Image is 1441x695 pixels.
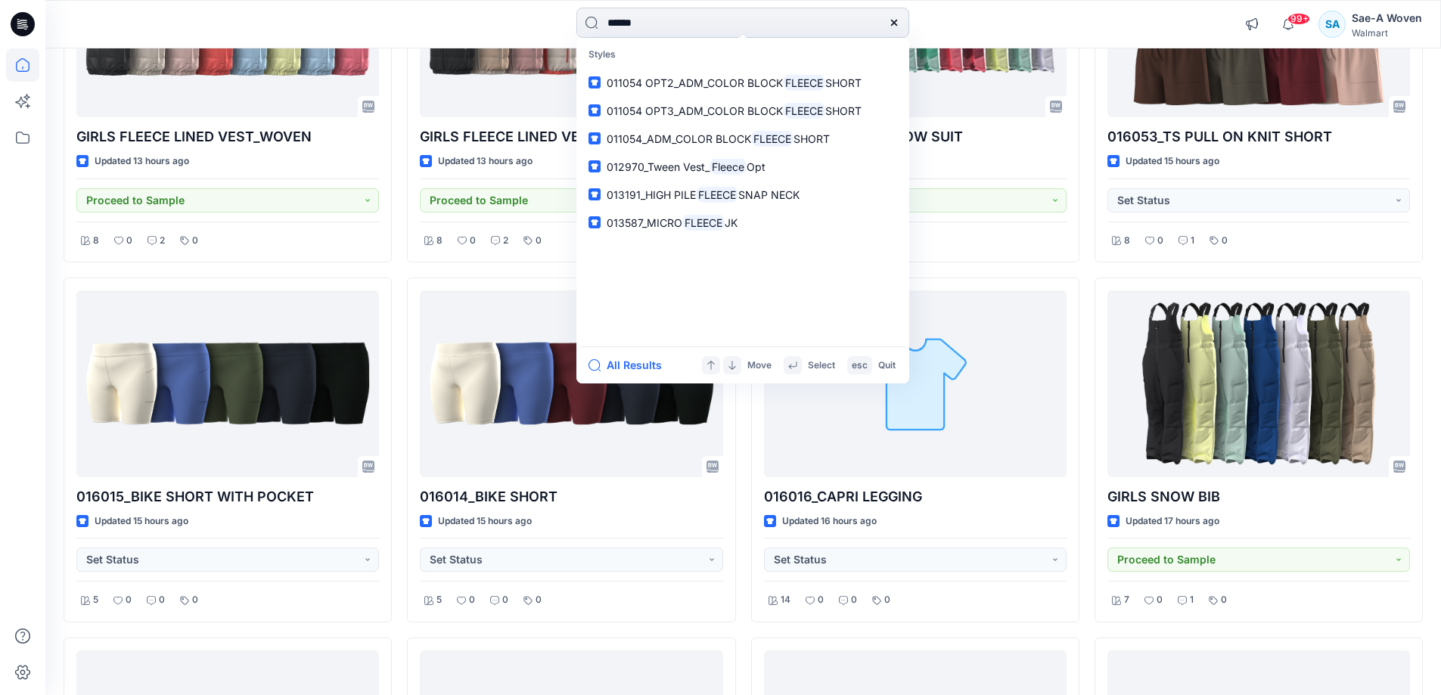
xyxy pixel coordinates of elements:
span: 013587_MICRO [607,216,682,229]
p: 1 [1191,233,1194,249]
button: All Results [589,356,672,374]
p: [PERSON_NAME] SNOW SUIT [764,126,1067,147]
a: 011054 OPT3_ADM_COLOR BLOCKFLEECESHORT [579,97,906,125]
p: Updated 15 hours ago [1126,154,1219,169]
p: Updated 17 hours ago [1126,513,1219,529]
p: 1 [1190,592,1194,608]
p: 0 [126,592,132,608]
p: esc [852,358,868,374]
p: 016053_TS PULL ON KNIT SHORT [1107,126,1410,147]
p: Updated 13 hours ago [95,154,189,169]
span: 011054_ADM_COLOR BLOCK [607,132,751,145]
p: 0 [1157,592,1163,608]
mark: Fleece [710,158,747,175]
div: SA [1318,11,1346,38]
a: 016016_CAPRI LEGGING [764,290,1067,477]
p: 0 [502,592,508,608]
p: GIRLS FLEECE LINED VEST_SHERPA [420,126,722,147]
p: 016016_CAPRI LEGGING [764,486,1067,507]
p: 0 [1157,233,1163,249]
p: 016015_BIKE SHORT WITH POCKET [76,486,379,507]
p: 0 [469,592,475,608]
p: 14 [781,592,790,608]
p: 016014_BIKE SHORT [420,486,722,507]
p: 0 [1221,592,1227,608]
p: 0 [818,592,824,608]
p: Select [808,358,835,374]
span: SHORT [793,132,830,145]
span: 012970_Tween Vest_ [607,160,710,173]
p: GIRLS SNOW BIB [1107,486,1410,507]
mark: FLEECE [783,74,825,92]
p: 0 [126,233,132,249]
p: 0 [192,592,198,608]
p: 0 [536,592,542,608]
p: 0 [536,233,542,249]
p: Styles [579,41,906,69]
a: 011054 OPT2_ADM_COLOR BLOCKFLEECESHORT [579,69,906,97]
div: Walmart [1352,27,1422,39]
p: 8 [1124,233,1130,249]
p: 5 [93,592,98,608]
span: 013191_HIGH PILE [607,188,696,201]
span: SNAP NECK [738,188,800,201]
span: SHORT [825,76,862,89]
a: GIRLS SNOW BIB [1107,290,1410,477]
p: 2 [160,233,165,249]
p: Move [747,358,772,374]
mark: FLEECE [696,186,738,203]
mark: FLEECE [751,130,793,147]
p: 0 [159,592,165,608]
span: SHORT [825,104,862,117]
span: JK [725,216,738,229]
p: 8 [436,233,443,249]
p: 0 [884,592,890,608]
span: 99+ [1287,13,1310,25]
p: 8 [93,233,99,249]
p: 0 [192,233,198,249]
p: Updated 15 hours ago [438,513,532,529]
p: Updated 13 hours ago [438,154,533,169]
mark: FLEECE [682,214,725,231]
a: 016015_BIKE SHORT WITH POCKET [76,290,379,477]
div: Sae-A Woven [1352,9,1422,27]
a: 013587_MICROFLEECEJK [579,209,906,237]
p: 0 [851,592,857,608]
p: 5 [436,592,442,608]
p: Updated 16 hours ago [782,513,877,529]
p: 0 [1222,233,1228,249]
a: 013191_HIGH PILEFLEECESNAP NECK [579,181,906,209]
a: 012970_Tween Vest_FleeceOpt [579,153,906,181]
span: 011054 OPT3_ADM_COLOR BLOCK [607,104,783,117]
span: 011054 OPT2_ADM_COLOR BLOCK [607,76,783,89]
p: Updated 15 hours ago [95,513,188,529]
p: 0 [470,233,476,249]
p: 2 [503,233,508,249]
a: 016014_BIKE SHORT [420,290,722,477]
a: 011054_ADM_COLOR BLOCKFLEECESHORT [579,125,906,153]
p: Quit [878,358,896,374]
p: GIRLS FLEECE LINED VEST_WOVEN [76,126,379,147]
span: Opt [747,160,766,173]
mark: FLEECE [783,102,825,119]
p: 7 [1124,592,1129,608]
